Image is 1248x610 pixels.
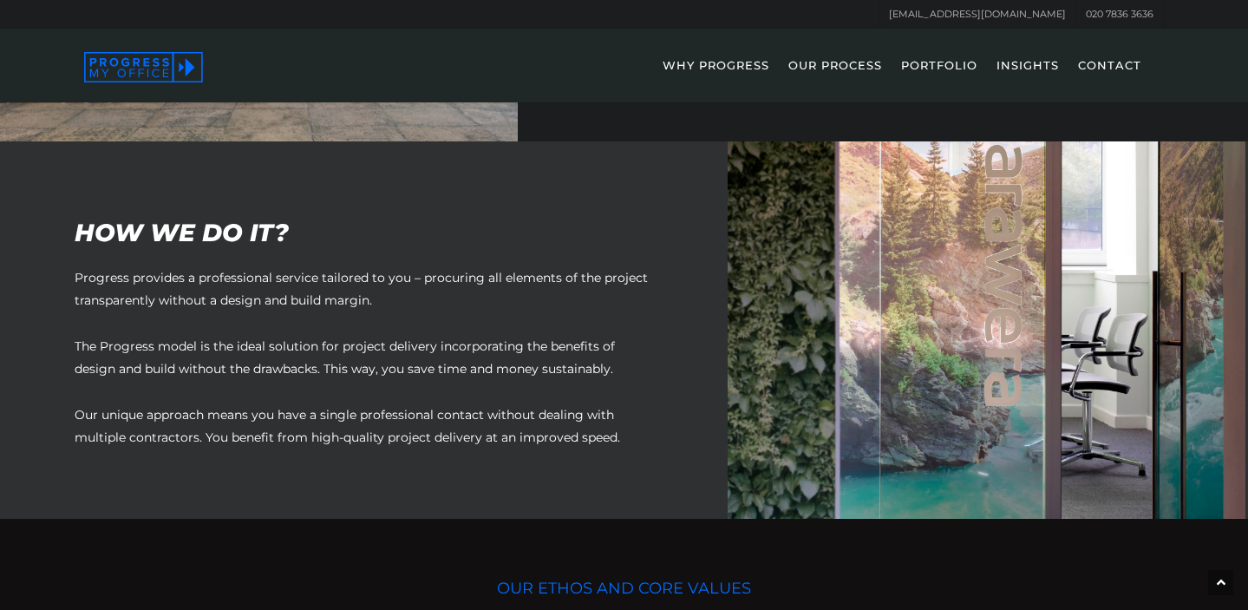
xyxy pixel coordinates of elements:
a: OUR PROCESS [780,52,891,102]
a: CONTACT [1069,52,1150,102]
span: Our unique approach means you have a single professional contact without dealing with multiple co... [75,407,620,445]
a: WHY PROGRESS [654,52,778,102]
span: The Progress model is the ideal solution for project delivery incorporating the benefits of desig... [75,338,615,377]
h2: HOW WE DO IT? [75,220,652,245]
a: PORTFOLIO [892,52,986,102]
h3: OUR ETHOS AND CORE VALUES [246,580,1003,597]
a: INSIGHTS [988,52,1068,102]
span: Progress provides a professional service tailored to you – procuring all elements of the project ... [75,270,648,308]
